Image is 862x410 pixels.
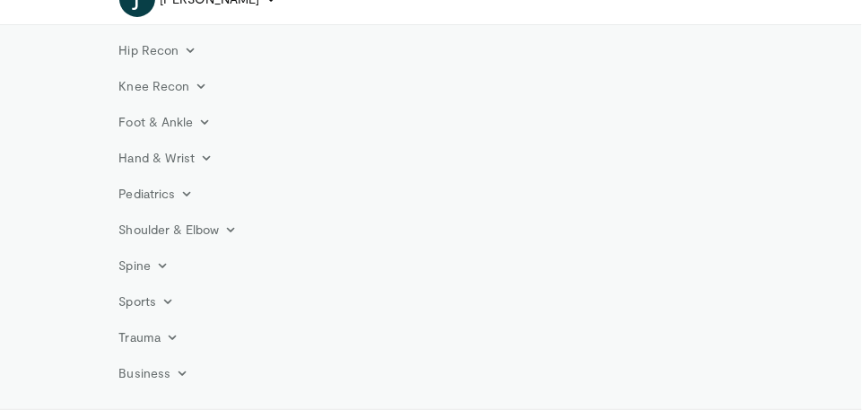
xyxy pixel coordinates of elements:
a: Business [109,355,200,391]
a: Shoulder & Elbow [109,212,248,248]
a: Sports [109,284,186,319]
a: Trauma [109,319,190,355]
a: Hand & Wrist [109,140,224,176]
a: Hip Recon [109,32,208,68]
a: Foot & Ankle [109,104,222,140]
a: Knee Recon [109,68,219,104]
a: Spine [109,248,179,284]
a: Pediatrics [109,176,205,212]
